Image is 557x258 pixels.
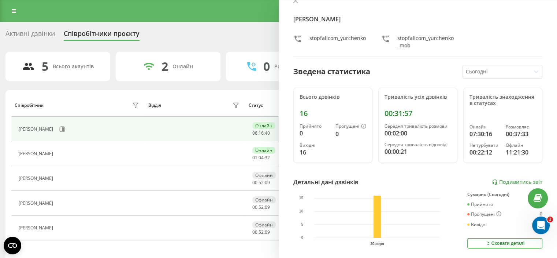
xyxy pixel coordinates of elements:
div: 5 [42,59,48,73]
div: 2 [161,59,168,73]
div: Вихідні [300,143,330,148]
div: Активні дзвінки [5,30,55,41]
div: [PERSON_NAME] [19,151,55,156]
text: 10 [299,210,303,214]
div: 00:02:00 [385,129,451,138]
div: Прийнято [467,202,493,207]
div: Середня тривалість розмови [385,124,451,129]
a: Подивитись звіт [492,179,542,185]
div: Не турбувати [469,143,500,148]
div: Статус [249,103,263,108]
div: : : [252,131,270,136]
text: 0 [301,236,303,240]
div: [PERSON_NAME] [19,176,55,181]
button: Сховати деталі [467,238,542,248]
div: 00:00:21 [385,147,451,156]
div: 0 [540,211,542,217]
div: 00:22:12 [469,148,500,157]
span: 52 [259,229,264,235]
span: 00 [252,179,257,186]
div: stopfailcom_yurchenko_mob [397,34,454,49]
div: Середня тривалість відповіді [385,142,451,147]
div: Всього дзвінків [300,94,366,100]
div: 0 [335,130,366,138]
text: 20 серп [370,242,384,246]
div: Пропущені [335,124,366,130]
iframe: Intercom live chat [532,217,550,234]
div: Відділ [148,103,161,108]
button: Open CMP widget [4,237,21,254]
div: Тривалість знаходження в статусах [469,94,536,106]
div: 07:30:16 [469,130,500,138]
span: 09 [265,229,270,235]
div: Офлайн [252,196,276,203]
div: Пропущені [467,211,501,217]
div: Співробітники проєкту [64,30,140,41]
span: 09 [265,179,270,186]
div: Офлайн [252,221,276,228]
div: 0 [263,59,270,73]
div: Онлайн [252,122,275,129]
div: Офлайн [506,143,536,148]
span: 52 [259,179,264,186]
div: : : [252,155,270,160]
div: Онлайн [252,147,275,154]
div: Сховати деталі [485,240,525,246]
span: 09 [265,204,270,210]
div: Всього акаунтів [53,63,94,70]
div: Офлайн [252,172,276,179]
div: [PERSON_NAME] [19,201,55,206]
div: stopfailcom_yurchenko [309,34,366,49]
div: Онлайн [469,124,500,130]
text: 5 [301,223,303,227]
div: 16 [300,109,366,118]
span: 40 [265,130,270,136]
div: Вихідні [467,222,487,227]
div: Прийнято [300,124,330,129]
span: 01 [252,155,257,161]
div: 11:21:30 [506,148,536,157]
span: 32 [265,155,270,161]
div: Розмовляє [506,124,536,130]
div: [PERSON_NAME] [19,127,55,132]
div: 0 [300,129,330,138]
span: 06 [252,130,257,136]
div: 00:37:33 [506,130,536,138]
div: Онлайн [172,63,193,70]
div: 00:31:57 [385,109,451,118]
div: Детальні дані дзвінків [293,178,359,186]
div: : : [252,230,270,235]
span: 16 [259,130,264,136]
div: Розмовляють [274,63,310,70]
div: Сумарно (Сьогодні) [467,192,542,197]
h4: [PERSON_NAME] [293,15,543,23]
span: 04 [259,155,264,161]
div: [PERSON_NAME] [19,225,55,230]
div: : : [252,205,270,210]
span: 1 [547,217,553,222]
div: Співробітник [15,103,44,108]
text: 15 [299,196,303,200]
span: 52 [259,204,264,210]
span: 00 [252,204,257,210]
div: : : [252,180,270,185]
div: Тривалість усіх дзвінків [385,94,451,100]
span: 00 [252,229,257,235]
div: 16 [300,148,330,157]
div: Зведена статистика [293,66,370,77]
